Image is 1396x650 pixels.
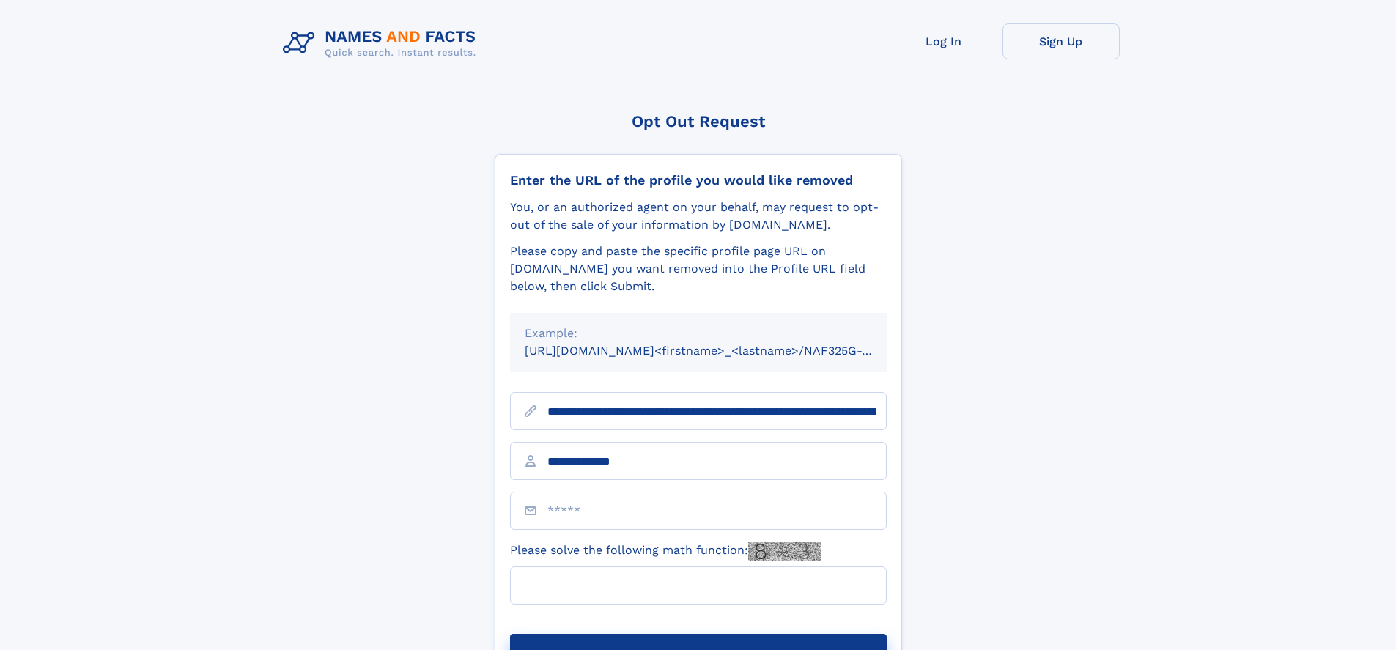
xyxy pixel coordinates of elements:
img: Logo Names and Facts [277,23,488,63]
div: Please copy and paste the specific profile page URL on [DOMAIN_NAME] you want removed into the Pr... [510,243,887,295]
a: Sign Up [1002,23,1120,59]
div: Example: [525,325,872,342]
small: [URL][DOMAIN_NAME]<firstname>_<lastname>/NAF325G-xxxxxxxx [525,344,915,358]
a: Log In [885,23,1002,59]
div: Opt Out Request [495,112,902,130]
div: You, or an authorized agent on your behalf, may request to opt-out of the sale of your informatio... [510,199,887,234]
div: Enter the URL of the profile you would like removed [510,172,887,188]
label: Please solve the following math function: [510,542,821,561]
